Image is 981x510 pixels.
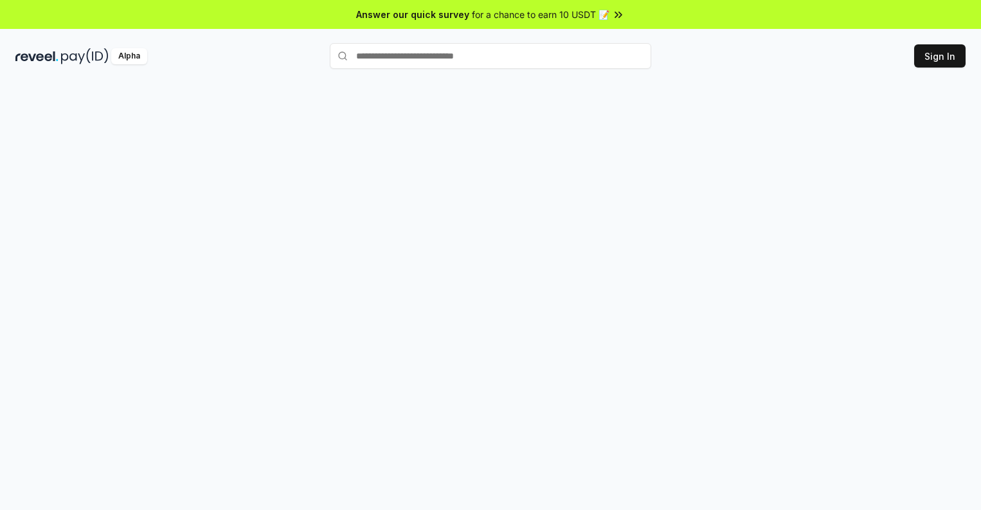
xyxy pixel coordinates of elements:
[111,48,147,64] div: Alpha
[61,48,109,64] img: pay_id
[356,8,469,21] span: Answer our quick survey
[472,8,609,21] span: for a chance to earn 10 USDT 📝
[15,48,59,64] img: reveel_dark
[914,44,966,68] button: Sign In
